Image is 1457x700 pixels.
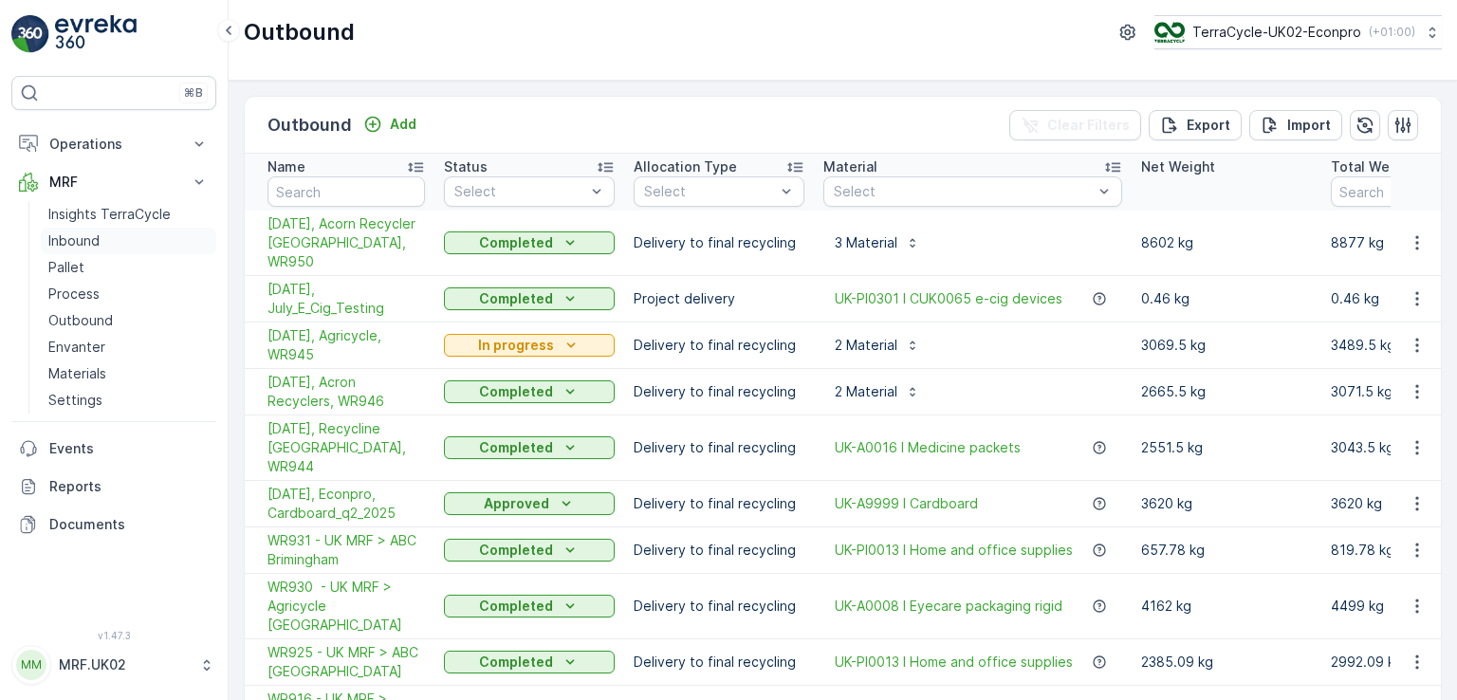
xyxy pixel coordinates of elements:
[835,494,978,513] a: UK-A9999 I Cardboard
[41,334,216,360] a: Envanter
[624,211,814,276] td: Delivery to final recycling
[444,595,615,617] button: Completed
[11,645,216,685] button: MMMRF.UK02
[1369,25,1415,40] p: ( +01:00 )
[11,506,216,543] a: Documents
[1187,116,1230,135] p: Export
[49,515,209,534] p: Documents
[1192,23,1361,42] p: TerraCycle-UK02-Econpro
[49,439,209,458] p: Events
[267,578,425,635] a: WR930 - UK MRF > Agricycle UK
[1249,110,1342,140] button: Import
[55,15,137,53] img: logo_light-DOdMpM7g.png
[624,481,814,527] td: Delivery to final recycling
[1141,382,1312,401] p: 2665.5 kg
[1141,597,1312,616] p: 4162 kg
[484,494,549,513] p: Approved
[835,438,1021,457] a: UK-A0016 I Medicine packets
[267,326,425,364] span: [DATE], Agricycle, WR945
[390,115,416,134] p: Add
[267,326,425,364] a: 25/07/2025, Agricycle, WR945
[11,125,216,163] button: Operations
[11,163,216,201] button: MRF
[1047,116,1130,135] p: Clear Filters
[1141,494,1312,513] p: 3620 kg
[835,541,1073,560] span: UK-PI0013 I Home and office supplies
[624,639,814,686] td: Delivery to final recycling
[835,289,1062,308] a: UK-PI0301 I CUK0065 e-cig devices
[1141,541,1312,560] p: 657.78 kg
[823,377,931,407] button: 2 Material
[1149,110,1242,140] button: Export
[835,336,897,355] p: 2 Material
[267,485,425,523] a: 06/30/2025, Econpro, Cardboard_q2_2025
[41,387,216,414] a: Settings
[644,182,775,201] p: Select
[184,85,203,101] p: ⌘B
[11,15,49,53] img: logo
[479,597,553,616] p: Completed
[41,307,216,334] a: Outbound
[479,438,553,457] p: Completed
[444,231,615,254] button: Completed
[624,415,814,481] td: Delivery to final recycling
[267,157,305,176] p: Name
[444,380,615,403] button: Completed
[624,369,814,415] td: Delivery to final recycling
[48,364,106,383] p: Materials
[267,419,425,476] a: 24/07/2025, Recycline UK, WR944
[267,578,425,635] span: WR930 - UK MRF > Agricycle [GEOGRAPHIC_DATA]
[48,285,100,304] p: Process
[823,157,877,176] p: Material
[48,338,105,357] p: Envanter
[1141,336,1312,355] p: 3069.5 kg
[1141,157,1215,176] p: Net Weight
[267,214,425,271] span: [DATE], Acorn Recycler [GEOGRAPHIC_DATA], WR950
[479,289,553,308] p: Completed
[835,233,897,252] p: 3 Material
[267,214,425,271] a: 31/07/2025, Acorn Recycler UK, WR950
[479,541,553,560] p: Completed
[48,391,102,410] p: Settings
[267,419,425,476] span: [DATE], Recycline [GEOGRAPHIC_DATA], WR944
[49,477,209,496] p: Reports
[49,173,178,192] p: MRF
[835,597,1062,616] a: UK-A0008 I Eyecare packaging rigid
[267,112,352,138] p: Outbound
[823,228,931,258] button: 3 Material
[1287,116,1331,135] p: Import
[48,205,171,224] p: Insights TerraCycle
[267,643,425,681] span: WR925 - UK MRF > ABC [GEOGRAPHIC_DATA]
[1141,233,1312,252] p: 8602 kg
[444,334,615,357] button: In progress
[267,280,425,318] span: [DATE], July_E_Cig_Testing
[1154,22,1185,43] img: terracycle_logo_wKaHoWT.png
[479,382,553,401] p: Completed
[11,630,216,641] span: v 1.47.3
[267,485,425,523] span: [DATE], Econpro, Cardboard_q2_2025
[444,157,488,176] p: Status
[1154,15,1442,49] button: TerraCycle-UK02-Econpro(+01:00)
[444,492,615,515] button: Approved
[267,531,425,569] a: WR931 - UK MRF > ABC Brimingham
[48,258,84,277] p: Pallet
[479,233,553,252] p: Completed
[48,231,100,250] p: Inbound
[478,336,554,355] p: In progress
[835,653,1073,672] span: UK-PI0013 I Home and office supplies
[11,468,216,506] a: Reports
[356,113,424,136] button: Add
[267,176,425,207] input: Search
[41,281,216,307] a: Process
[11,430,216,468] a: Events
[479,653,553,672] p: Completed
[624,574,814,639] td: Delivery to final recycling
[1009,110,1141,140] button: Clear Filters
[634,157,737,176] p: Allocation Type
[244,17,355,47] p: Outbound
[624,527,814,574] td: Delivery to final recycling
[454,182,585,201] p: Select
